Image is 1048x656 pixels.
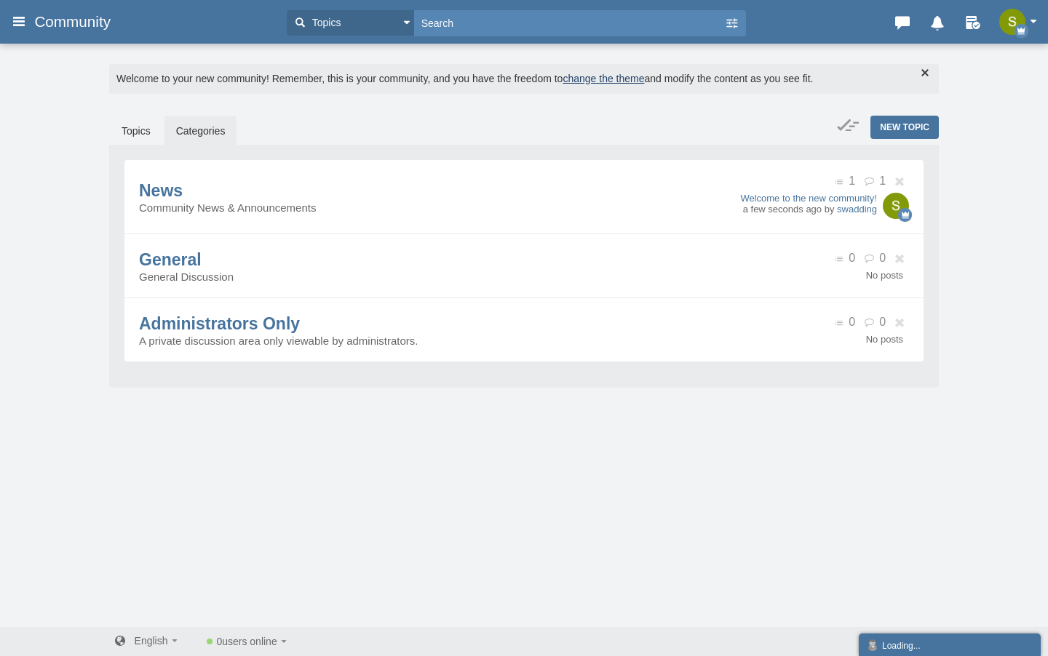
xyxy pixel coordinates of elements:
span: 1 [849,175,855,187]
a: swadding [837,204,877,215]
span: 1 [879,175,886,187]
a: General [139,250,202,269]
a: Topics [110,116,162,146]
span: Topics [309,15,341,31]
input: Search [414,10,725,36]
span: users online [222,636,277,647]
span: New Topic [880,122,929,132]
a: Welcome to the new community! [740,193,877,204]
span: 0 [849,316,855,328]
span: Community [34,13,122,31]
a: Administrators Only [139,314,300,333]
a: News [139,181,183,200]
a: change the theme [563,73,644,84]
time: a few seconds ago [743,204,822,215]
div: Loading... [866,637,1033,652]
button: Topics [287,10,414,36]
img: 9jvYSCAAAABklEQVQDAMnuttVafRgtAAAAAElFTkSuQmCC [999,9,1025,35]
div: Welcome to your new community! Remember, this is your community, and you have the freedom to and ... [109,64,939,94]
span: 0 [849,252,855,264]
span: 0 [879,252,886,264]
a: Categories [164,116,237,146]
span: 0 [879,316,886,328]
span: English [135,635,168,647]
img: 9jvYSCAAAABklEQVQDAMnuttVafRgtAAAAAElFTkSuQmCC [883,193,909,219]
a: Community [34,9,279,35]
a: 0 [207,636,286,647]
a: New Topic [870,116,939,139]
